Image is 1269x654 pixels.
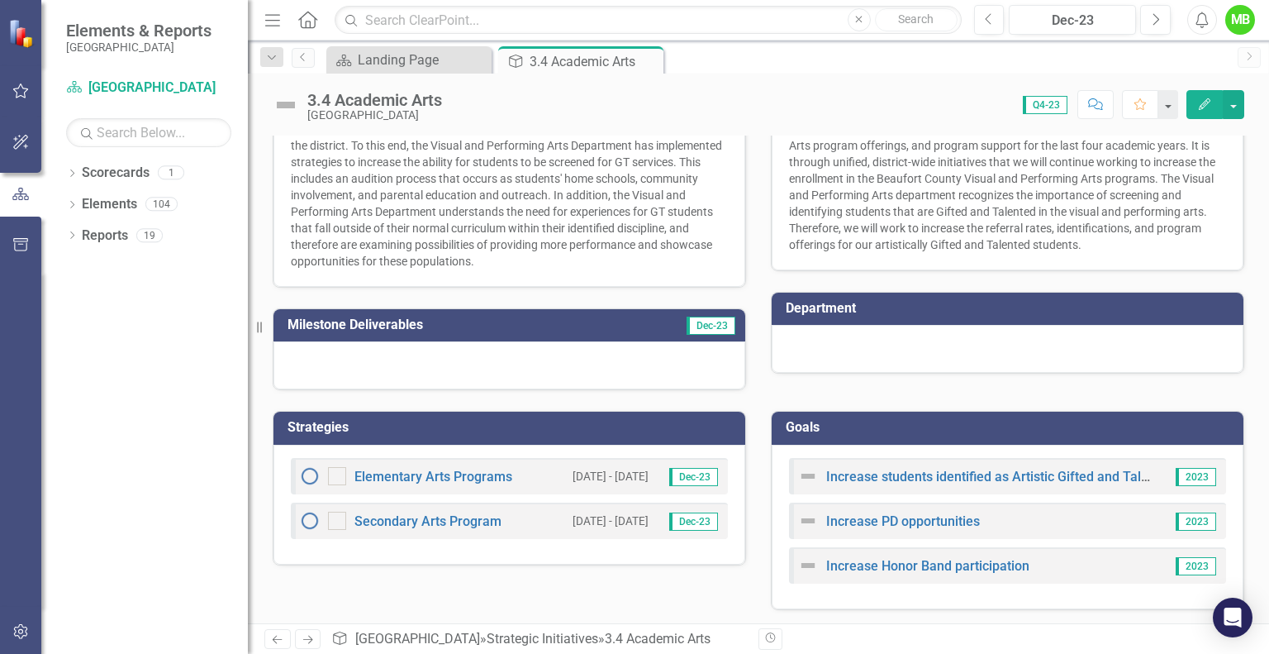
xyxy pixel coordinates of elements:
a: Scorecards [82,164,150,183]
div: 3.4 Academic Arts [605,631,711,647]
div: 3.4 Academic Arts [530,51,659,72]
button: Search [875,8,958,31]
a: Reports [82,227,128,246]
div: 3.4 Academic Arts [307,91,442,109]
p: Student representation within gifted and talented programs is an area of growth for the district.... [291,121,728,270]
span: Search [898,12,934,26]
input: Search Below... [66,118,231,147]
small: [DATE] - [DATE] [573,513,649,529]
span: Q4-23 [1023,96,1067,114]
div: Landing Page [358,50,487,70]
a: Secondary Arts Program [354,513,501,529]
input: Search ClearPoint... [335,6,961,35]
img: No Information [300,511,320,531]
img: No Information [300,466,320,486]
h3: Goals [786,420,1235,435]
a: [GEOGRAPHIC_DATA] [355,631,480,647]
button: Dec-23 [1009,5,1136,35]
span: Dec-23 [687,317,735,335]
div: 1 [158,166,184,180]
h3: Strategies [288,420,737,435]
h3: Milestone Deliverables [288,317,615,332]
img: Not Defined [273,92,299,118]
div: » » [331,630,746,649]
a: Increase Honor Band participation [826,558,1029,574]
img: Not Defined [798,466,818,486]
a: Elements [82,195,137,214]
img: Not Defined [798,511,818,531]
span: 2023 [1176,468,1216,486]
h3: Department [786,301,1235,316]
img: Not Defined [798,556,818,575]
span: 2023 [1176,557,1216,575]
button: MB [1225,5,1255,35]
a: Elementary Arts Programs [354,469,512,485]
img: ClearPoint Strategy [8,19,37,48]
div: 104 [145,198,178,212]
span: Elements & Reports [66,21,211,41]
div: Open Intercom Messenger [1213,598,1252,637]
div: [GEOGRAPHIC_DATA] [307,109,442,122]
span: [GEOGRAPHIC_DATA] has seen a consistent increase in the Visual and Performing Arts program offeri... [789,122,1215,251]
a: Strategic Initiatives [487,631,598,647]
span: Dec-23 [669,513,718,531]
small: [DATE] - [DATE] [573,469,649,485]
span: Dec-23 [669,468,718,486]
div: 19 [136,228,163,242]
small: [GEOGRAPHIC_DATA] [66,41,211,54]
a: [GEOGRAPHIC_DATA] [66,79,231,98]
a: Landing Page [330,50,487,70]
a: Increase students identified as Artistic Gifted and Talented [826,469,1175,485]
div: Dec-23 [1015,11,1130,31]
span: 2023 [1176,513,1216,531]
a: Increase PD opportunities [826,513,980,529]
